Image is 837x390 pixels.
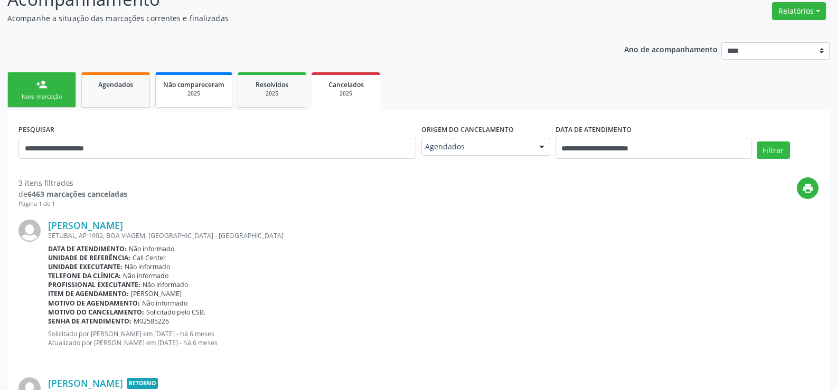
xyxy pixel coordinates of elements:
span: Não informado [125,262,170,271]
a: [PERSON_NAME] [48,377,123,389]
div: 2025 [246,90,298,98]
span: Agendados [98,80,133,89]
b: Senha de atendimento: [48,317,131,326]
label: PESQUISAR [18,121,54,138]
span: Solicitado pelo CSB. [146,308,205,317]
b: Motivo do cancelamento: [48,308,144,317]
span: [PERSON_NAME] [131,289,182,298]
button: Filtrar [757,141,790,159]
span: M02585226 [134,317,169,326]
span: Não informado [123,271,168,280]
span: Cancelados [328,80,364,89]
label: Origem do cancelamento [421,121,514,138]
span: Não compareceram [163,80,224,89]
span: Resolvidos [256,80,288,89]
b: Telefone da clínica: [48,271,121,280]
button: print [797,177,819,199]
span: Não informado [143,280,188,289]
span: Não informado [129,244,174,253]
b: Profissional executante: [48,280,140,289]
p: Ano de acompanhamento [624,42,718,55]
div: Página 1 de 1 [18,199,127,208]
b: Motivo de agendamento: [48,299,140,308]
i: print [802,183,814,194]
p: Acompanhe a situação das marcações correntes e finalizadas [7,13,583,24]
span: Não informado [142,299,187,308]
b: Unidade de referência: [48,253,130,262]
strong: 6463 marcações canceladas [27,189,127,199]
div: 2025 [163,90,224,98]
span: Retorno [127,378,158,389]
div: SETUBAL, AP 1902, BOA VIAGEM, [GEOGRAPHIC_DATA] - [GEOGRAPHIC_DATA] [48,231,819,240]
img: img [18,220,41,242]
span: Call Center [133,253,166,262]
b: Unidade executante: [48,262,123,271]
div: de [18,188,127,199]
button: Relatórios [772,2,826,20]
label: DATA DE ATENDIMENTO [556,121,632,138]
span: Agendados [425,141,529,152]
div: 2025 [319,90,373,98]
div: Nova marcação [15,93,68,101]
p: Solicitado por [PERSON_NAME] em [DATE] - há 6 meses Atualizado por [PERSON_NAME] em [DATE] - há 6... [48,329,819,347]
a: [PERSON_NAME] [48,220,123,231]
b: Item de agendamento: [48,289,129,298]
div: person_add [36,79,48,90]
div: 3 itens filtrados [18,177,127,188]
b: Data de atendimento: [48,244,127,253]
